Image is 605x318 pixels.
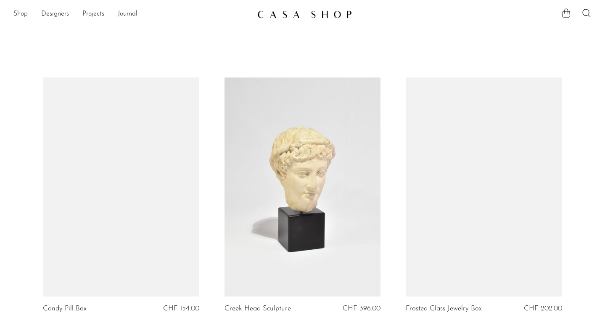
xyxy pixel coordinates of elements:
[41,9,69,20] a: Designers
[13,7,251,21] ul: NEW HEADER MENU
[524,305,562,312] span: CHF 202.00
[343,305,380,312] span: CHF 396.00
[406,305,482,313] a: Frosted Glass Jewelry Box
[82,9,104,20] a: Projects
[225,305,291,313] a: Greek Head Sculpture
[118,9,137,20] a: Journal
[43,305,87,313] a: Candy Pill Box
[163,305,199,312] span: CHF 154.00
[13,9,28,20] a: Shop
[13,7,251,21] nav: Desktop navigation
